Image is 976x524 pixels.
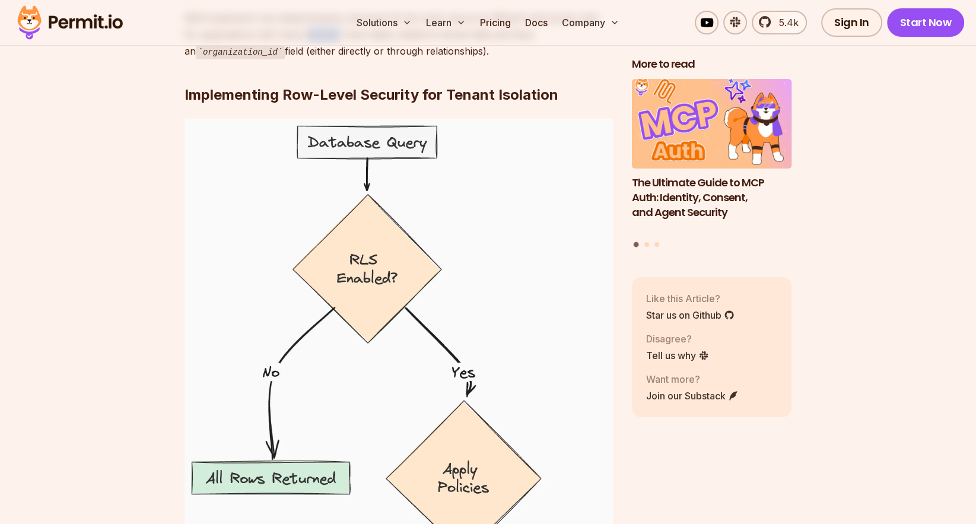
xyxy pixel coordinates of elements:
[12,2,128,43] img: Permit logo
[632,79,792,235] a: The Ultimate Guide to MCP Auth: Identity, Consent, and Agent SecurityThe Ultimate Guide to MCP Au...
[421,11,470,34] button: Learn
[632,57,792,72] h2: More to read
[646,308,735,322] a: Star us on Github
[196,45,285,59] code: organization_id
[185,38,613,104] h2: Implementing Row-Level Security for Tenant Isolation
[887,8,965,37] a: Start Now
[646,372,739,386] p: Want more?
[646,291,735,306] p: Like this Article?
[634,242,639,247] button: Go to slide 1
[557,11,624,34] button: Company
[520,11,552,34] a: Docs
[654,242,659,247] button: Go to slide 3
[632,79,792,169] img: The Ultimate Guide to MCP Auth: Identity, Consent, and Agent Security
[632,176,792,220] h3: The Ultimate Guide to MCP Auth: Identity, Consent, and Agent Security
[632,79,792,235] li: 1 of 3
[475,11,516,34] a: Pricing
[821,8,882,37] a: Sign In
[646,389,739,403] a: Join our Substack
[646,332,709,346] p: Disagree?
[644,242,649,247] button: Go to slide 2
[752,11,807,34] a: 5.4k
[352,11,417,34] button: Solutions
[646,348,709,363] a: Tell us why
[772,15,799,30] span: 5.4k
[632,79,792,249] div: Posts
